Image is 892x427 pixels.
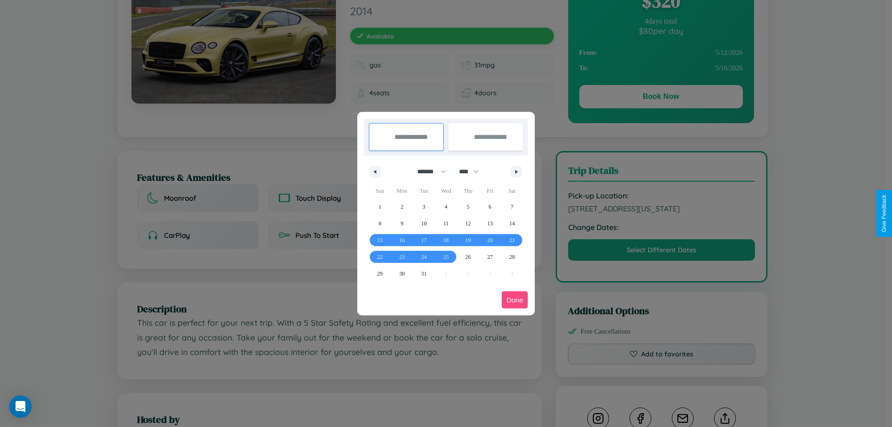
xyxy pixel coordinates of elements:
button: 3 [413,198,435,215]
button: 2 [391,198,413,215]
span: 30 [399,265,405,282]
button: 8 [369,215,391,232]
div: Open Intercom Messenger [9,395,32,418]
button: 17 [413,232,435,249]
span: 9 [400,215,403,232]
span: Tue [413,184,435,198]
button: 11 [435,215,457,232]
span: 23 [399,249,405,265]
button: 4 [435,198,457,215]
span: 18 [443,232,449,249]
span: 28 [509,249,515,265]
span: 27 [487,249,493,265]
span: 4 [445,198,447,215]
span: Thu [457,184,479,198]
button: 5 [457,198,479,215]
button: 6 [479,198,501,215]
span: 8 [379,215,381,232]
span: Sat [501,184,523,198]
button: 30 [391,265,413,282]
span: Wed [435,184,457,198]
button: 20 [479,232,501,249]
span: 7 [511,198,513,215]
span: 31 [421,265,427,282]
span: Mon [391,184,413,198]
button: 12 [457,215,479,232]
span: 29 [377,265,383,282]
div: Give Feedback [881,195,887,232]
button: 29 [369,265,391,282]
span: 10 [421,215,427,232]
button: 24 [413,249,435,265]
button: 10 [413,215,435,232]
span: 19 [465,232,471,249]
button: 23 [391,249,413,265]
span: Sun [369,184,391,198]
button: 28 [501,249,523,265]
span: 5 [466,198,469,215]
button: 22 [369,249,391,265]
span: 13 [487,215,493,232]
button: 26 [457,249,479,265]
span: 2 [400,198,403,215]
button: 16 [391,232,413,249]
span: 15 [377,232,383,249]
span: 12 [465,215,471,232]
button: 9 [391,215,413,232]
span: 21 [509,232,515,249]
button: 25 [435,249,457,265]
span: 6 [489,198,492,215]
button: 7 [501,198,523,215]
span: 11 [443,215,449,232]
span: 1 [379,198,381,215]
span: 24 [421,249,427,265]
span: Fri [479,184,501,198]
button: 21 [501,232,523,249]
button: 18 [435,232,457,249]
span: 16 [399,232,405,249]
button: 15 [369,232,391,249]
button: 31 [413,265,435,282]
span: 3 [423,198,426,215]
span: 26 [465,249,471,265]
span: 14 [509,215,515,232]
button: 1 [369,198,391,215]
span: 20 [487,232,493,249]
button: 19 [457,232,479,249]
button: 13 [479,215,501,232]
span: 17 [421,232,427,249]
button: Done [502,291,528,309]
span: 22 [377,249,383,265]
button: 14 [501,215,523,232]
button: 27 [479,249,501,265]
span: 25 [443,249,449,265]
